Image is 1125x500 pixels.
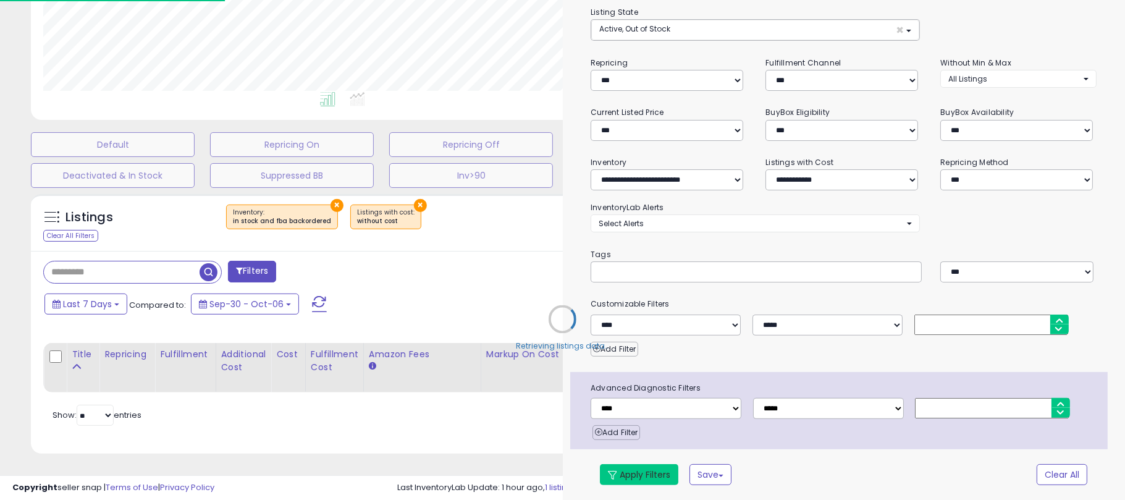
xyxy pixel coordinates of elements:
[591,7,638,17] small: Listing State
[948,74,987,84] span: All Listings
[516,341,609,352] div: Retrieving listings data..
[599,23,670,34] span: Active, Out of Stock
[765,107,830,117] small: BuyBox Eligibility
[940,107,1014,117] small: BuyBox Availability
[689,464,731,485] button: Save
[591,157,626,167] small: Inventory
[591,107,664,117] small: Current Listed Price
[940,157,1009,167] small: Repricing Method
[600,464,678,485] button: Apply Filters
[591,20,919,40] button: Active, Out of Stock ×
[940,57,1011,68] small: Without Min & Max
[896,23,904,36] span: ×
[1037,464,1087,485] button: Clear All
[765,57,841,68] small: Fulfillment Channel
[591,57,628,68] small: Repricing
[765,157,833,167] small: Listings with Cost
[940,70,1097,88] button: All Listings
